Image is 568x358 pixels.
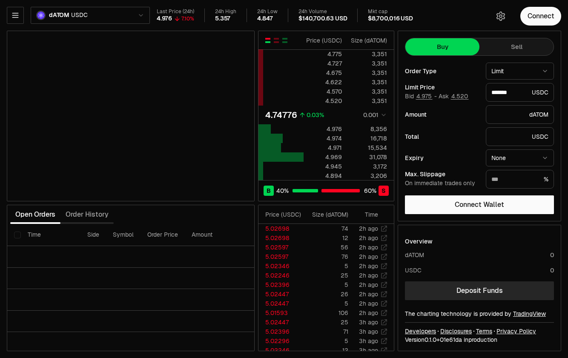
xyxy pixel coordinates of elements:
div: 4.976 [304,125,342,133]
a: Deposit Funds [405,281,554,300]
button: 4.520 [450,93,469,100]
time: 2h ago [359,243,378,251]
time: 2h ago [359,262,378,270]
div: dATOM [405,251,424,259]
div: 0 [550,251,554,259]
span: USDC [71,11,87,19]
div: 3,351 [349,50,387,58]
div: Mkt cap [368,9,413,15]
td: 26 [303,289,349,299]
span: Ask [439,93,469,100]
div: Size ( dATOM ) [310,210,348,219]
div: 4.622 [304,78,342,86]
th: Order Price [141,224,185,246]
time: 3h ago [359,318,378,326]
span: 40 % [276,186,289,195]
div: 0.03% [307,111,324,119]
div: 4.727 [304,59,342,68]
time: 2h ago [359,309,378,317]
img: dATOM Logo [37,11,45,19]
time: 3h ago [359,328,378,335]
div: USDC [486,83,554,102]
div: $8,700,016 USD [368,15,413,23]
div: The charting technology is provided by [405,309,554,318]
td: 5.02246 [258,271,303,280]
div: Total [405,134,479,140]
span: 01e61daf88515c477b37a0f01dd243adb311fd67 [440,336,462,344]
td: 5.02698 [258,233,303,243]
div: 24h High [215,9,236,15]
div: 7.10% [181,15,194,22]
td: 5.01593 [258,308,303,318]
td: 5 [303,261,349,271]
time: 2h ago [359,290,378,298]
time: 2h ago [359,272,378,279]
th: Amount [185,224,249,246]
th: Side [80,224,106,246]
span: 60 % [364,186,376,195]
a: Disclosures [440,327,472,335]
div: 16,718 [349,134,387,143]
div: 3,351 [349,59,387,68]
div: Order Type [405,68,479,74]
div: 24h Volume [298,9,347,15]
div: 15,534 [349,143,387,152]
td: 5.02597 [258,252,303,261]
div: Expiry [405,155,479,161]
time: 3h ago [359,337,378,345]
a: Developers [405,327,436,335]
div: 4.969 [304,153,342,161]
iframe: Financial Chart [7,31,254,201]
div: USDC [486,127,554,146]
div: 3,351 [349,97,387,105]
time: 2h ago [359,300,378,307]
div: 3,351 [349,78,387,86]
div: 4.775 [304,50,342,58]
span: Bid - [405,93,437,100]
button: None [486,149,554,166]
div: 4.74776 [265,109,297,121]
th: Total [249,224,313,246]
div: Price ( USDC ) [265,210,303,219]
div: Overview [405,237,433,246]
button: Select all [14,232,21,238]
button: Buy [405,38,479,55]
button: Connect Wallet [405,195,554,214]
div: Limit Price [405,84,479,90]
td: 76 [303,252,349,261]
td: 5.02396 [258,327,303,336]
div: 4.976 [157,15,172,23]
button: 0.001 [361,110,387,120]
div: Size ( dATOM ) [349,36,387,45]
div: 3,172 [349,162,387,171]
td: 5.02296 [258,336,303,346]
time: 2h ago [359,234,378,242]
div: 5.357 [215,15,230,23]
div: 8,356 [349,125,387,133]
time: 2h ago [359,281,378,289]
td: 56 [303,243,349,252]
td: 12 [303,346,349,355]
td: 5.02447 [258,289,303,299]
button: Connect [520,7,561,26]
div: 4.945 [304,162,342,171]
td: 25 [303,271,349,280]
span: dATOM [49,11,69,19]
a: Terms [476,327,492,335]
td: 5 [303,336,349,346]
div: Version 0.1.0 + in production [405,335,554,344]
div: dATOM [486,105,554,124]
td: 74 [303,224,349,233]
td: 5.02246 [258,346,303,355]
div: USDC [405,266,422,275]
div: Amount [405,112,479,117]
td: 25 [303,318,349,327]
a: TradingView [513,310,546,318]
td: 5.02396 [258,280,303,289]
td: 5.02597 [258,243,303,252]
div: 4.971 [304,143,342,152]
td: 5 [303,280,349,289]
div: Max. Slippage [405,171,479,177]
button: Open Orders [10,206,60,223]
button: Limit [486,63,554,80]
